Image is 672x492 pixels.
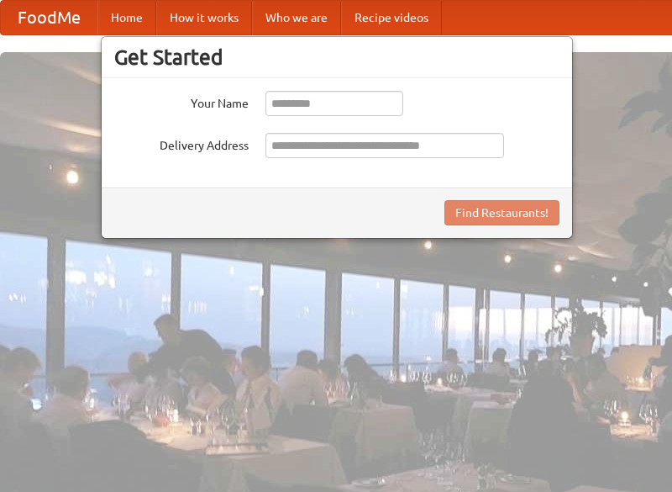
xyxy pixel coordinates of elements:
a: Home [97,1,156,34]
a: Recipe videos [341,1,442,34]
label: Your Name [114,91,249,112]
a: Who we are [252,1,341,34]
h3: Get Started [114,45,559,70]
a: FoodMe [1,1,97,34]
button: Find Restaurants! [444,200,559,225]
label: Delivery Address [114,133,249,154]
a: How it works [156,1,252,34]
